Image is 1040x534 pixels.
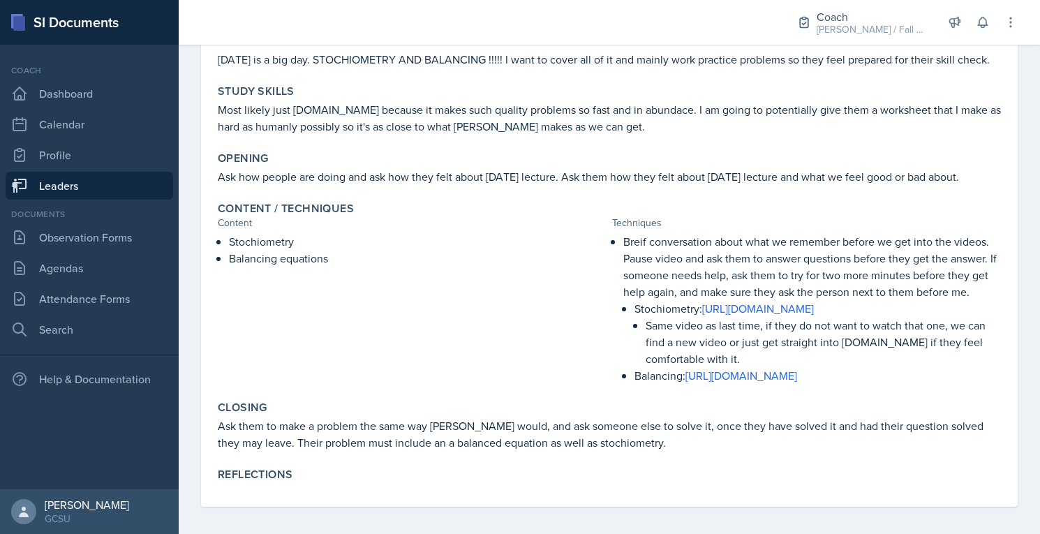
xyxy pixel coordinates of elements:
[218,34,255,48] label: Goals
[634,300,1001,317] p: Stochiometry:
[612,216,1001,230] div: Techniques
[6,110,173,138] a: Calendar
[218,417,1001,451] p: Ask them to make a problem the same way [PERSON_NAME] would, and ask someone else to solve it, on...
[229,250,607,267] p: Balancing equations
[6,365,173,393] div: Help & Documentation
[817,22,928,37] div: [PERSON_NAME] / Fall 2025
[218,202,354,216] label: Content / Techniques
[218,468,292,482] label: Reflections
[6,80,173,107] a: Dashboard
[218,401,267,415] label: Closing
[685,368,797,383] a: [URL][DOMAIN_NAME]
[623,233,1001,300] p: Breif conversation about what we remember before we get into the videos. Pause video and ask them...
[6,254,173,282] a: Agendas
[702,301,814,316] a: [URL][DOMAIN_NAME]
[817,8,928,25] div: Coach
[6,64,173,77] div: Coach
[218,151,269,165] label: Opening
[6,172,173,200] a: Leaders
[229,233,607,250] p: Stochiometry
[45,498,129,512] div: [PERSON_NAME]
[634,367,1001,384] p: Balancing:
[6,223,173,251] a: Observation Forms
[218,216,607,230] div: Content
[218,84,295,98] label: Study Skills
[646,317,1001,367] p: Same video as last time, if they do not want to watch that one, we can find a new video or just g...
[218,101,1001,135] p: Most likely just [DOMAIN_NAME] because it makes such quality problems so fast and in abundace. I ...
[6,208,173,221] div: Documents
[6,316,173,343] a: Search
[45,512,129,526] div: GCSU
[218,51,1001,68] p: [DATE] is a big day. STOCHIOMETRY AND BALANCING !!!!! I want to cover all of it and mainly work p...
[6,141,173,169] a: Profile
[6,285,173,313] a: Attendance Forms
[218,168,1001,185] p: Ask how people are doing and ask how they felt about [DATE] lecture. Ask them how they felt about...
